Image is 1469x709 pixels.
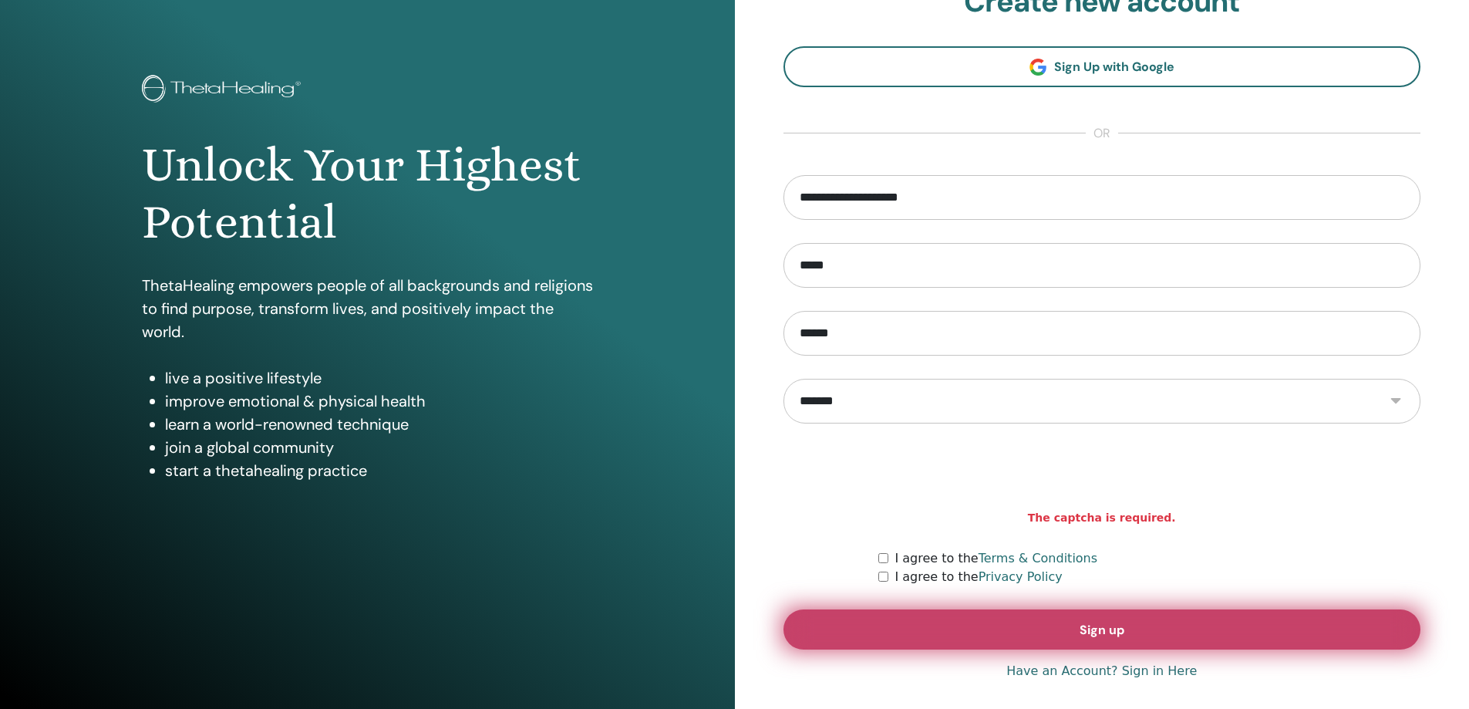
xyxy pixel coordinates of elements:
span: or [1086,124,1118,143]
li: improve emotional & physical health [165,390,593,413]
label: I agree to the [895,568,1062,586]
li: join a global community [165,436,593,459]
a: Privacy Policy [979,569,1063,584]
button: Sign up [783,609,1421,650]
p: ThetaHealing empowers people of all backgrounds and religions to find purpose, transform lives, a... [142,274,593,343]
li: learn a world-renowned technique [165,413,593,436]
a: Have an Account? Sign in Here [1006,662,1197,680]
iframe: reCAPTCHA [985,447,1219,507]
a: Terms & Conditions [979,551,1097,566]
strong: The captcha is required. [1028,510,1176,526]
span: Sign up [1080,622,1124,638]
li: start a thetahealing practice [165,459,593,482]
a: Sign Up with Google [783,46,1421,87]
label: I agree to the [895,549,1097,568]
span: Sign Up with Google [1054,59,1174,75]
li: live a positive lifestyle [165,366,593,390]
h1: Unlock Your Highest Potential [142,137,593,252]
